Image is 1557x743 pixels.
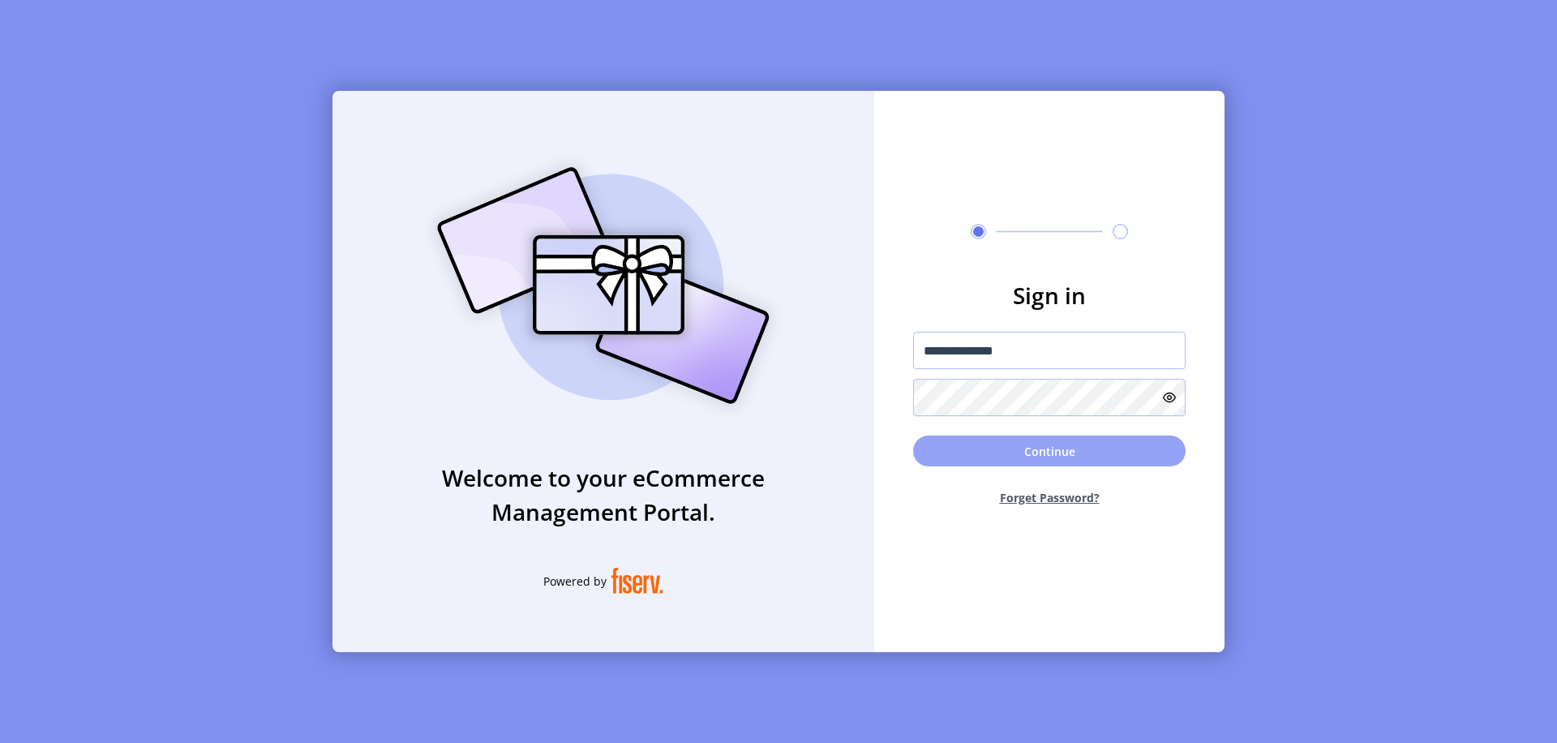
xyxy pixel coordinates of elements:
img: card_Illustration.svg [413,149,794,422]
span: Powered by [543,573,607,590]
h3: Sign in [913,278,1186,312]
button: Forget Password? [913,476,1186,519]
h3: Welcome to your eCommerce Management Portal. [332,461,874,529]
button: Continue [913,436,1186,466]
